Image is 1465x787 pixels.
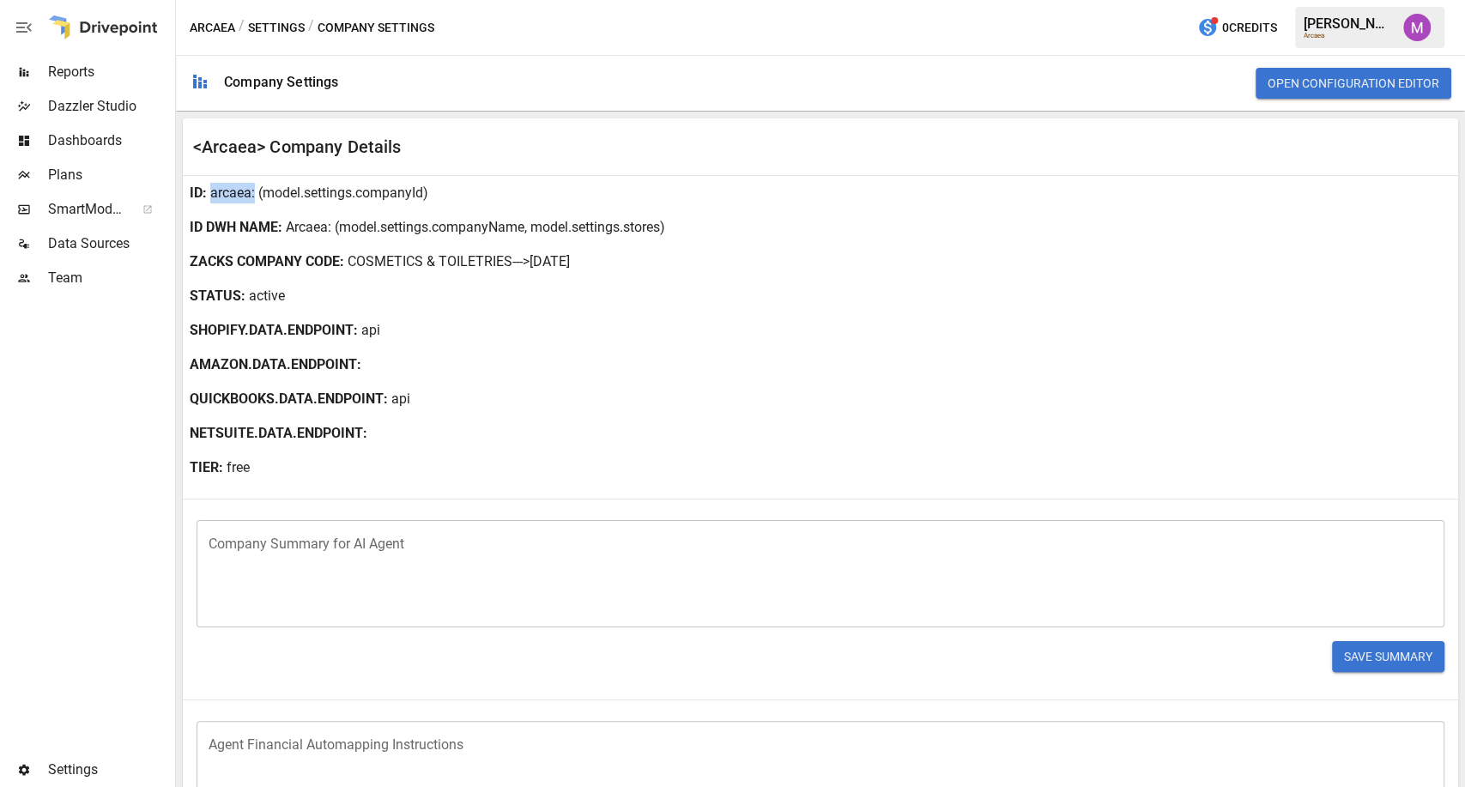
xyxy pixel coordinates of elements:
[249,286,285,306] p: active
[348,251,512,272] p: COSMETICS & TOILETRIES
[190,354,361,375] b: AMAZON.DATA.ENDPOINT :
[193,136,820,157] div: <Arcaea> Company Details
[1393,3,1441,51] button: Umer Muhammed
[1332,641,1444,672] button: Save Summary
[190,251,344,272] b: ZACKS COMPANY CODE :
[1304,32,1393,39] div: Arcaea
[190,457,223,478] b: TIER:
[1222,17,1277,39] span: 0 Credits
[190,183,207,203] b: ID :
[48,96,172,117] span: Dazzler Studio
[190,320,358,341] b: SHOPIFY.DATA.ENDPOINT :
[224,74,338,90] div: Company Settings
[1403,14,1431,41] img: Umer Muhammed
[190,17,235,39] button: Arcaea
[48,199,124,220] span: SmartModel
[190,389,388,409] b: QUICKBOOKS.DATA.ENDPOINT :
[251,183,428,203] p: : (model.settings.companyId)
[48,760,172,780] span: Settings
[48,62,172,82] span: Reports
[190,423,367,444] b: NETSUITE.DATA.ENDPOINT :
[190,217,282,238] b: ID DWH NAME :
[308,17,314,39] div: /
[1190,12,1284,44] button: 0Credits
[123,197,135,218] span: ™
[248,17,305,39] button: Settings
[239,17,245,39] div: /
[328,217,665,238] p: : (model.settings.companyName, model.settings.stores)
[48,268,172,288] span: Team
[48,233,172,254] span: Data Sources
[512,251,570,272] p: --->[DATE]
[391,389,410,409] p: api
[48,165,172,185] span: Plans
[227,457,250,478] p: free
[1304,15,1393,32] div: [PERSON_NAME]
[286,217,328,238] p: Arcaea
[361,320,380,341] p: api
[190,286,245,306] b: STATUS :
[48,130,172,151] span: Dashboards
[1256,68,1451,99] button: Open Configuration Editor
[210,183,251,203] p: arcaea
